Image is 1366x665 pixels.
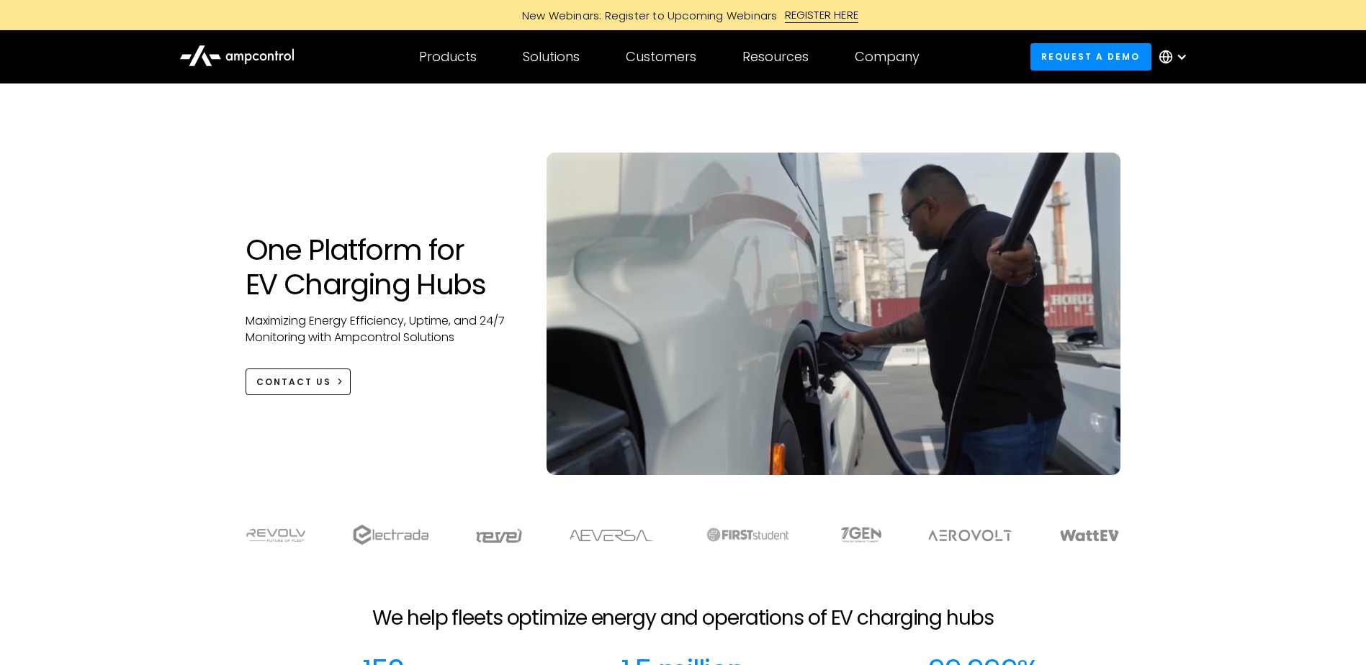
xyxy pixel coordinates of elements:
[246,313,518,345] p: Maximizing Energy Efficiency, Uptime, and 24/7 Monitoring with Ampcontrol Solutions
[508,8,785,23] div: New Webinars: Register to Upcoming Webinars
[927,530,1013,541] img: Aerovolt Logo
[246,368,351,395] a: CONTACT US
[256,376,331,389] div: CONTACT US
[372,606,993,630] h2: We help fleets optimize energy and operations of EV charging hubs
[523,49,580,65] div: Solutions
[419,49,477,65] div: Products
[742,49,809,65] div: Resources
[1059,530,1120,541] img: WattEV logo
[855,49,920,65] div: Company
[1030,43,1151,70] a: Request a demo
[626,49,696,65] div: Customers
[246,232,518,302] h1: One Platform for EV Charging Hubs
[353,525,428,545] img: electrada logo
[359,7,1007,23] a: New Webinars: Register to Upcoming WebinarsREGISTER HERE
[785,7,859,23] div: REGISTER HERE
